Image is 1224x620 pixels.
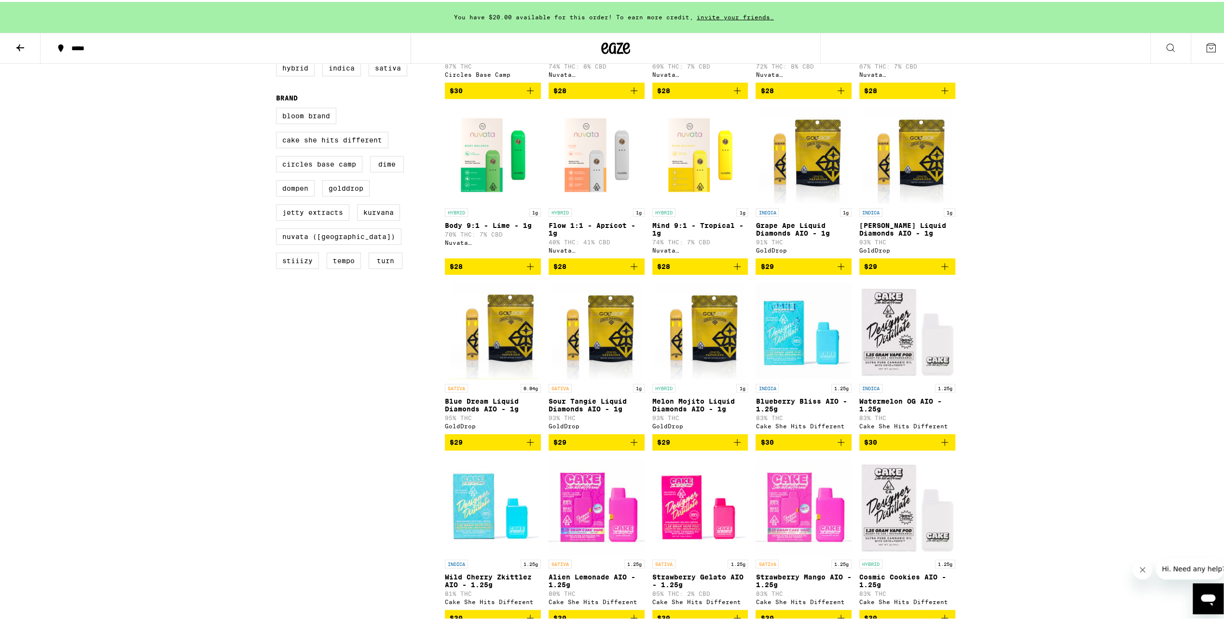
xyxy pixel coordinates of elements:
[760,612,773,620] span: $30
[935,558,955,566] p: 1.25g
[652,571,748,587] p: Strawberry Gelato AIO - 1.25g
[859,456,955,608] a: Open page for Cosmic Cookies AIO - 1.25g from Cake She Hits Different
[756,245,852,252] div: GoldDrop
[549,61,645,68] p: 74% THC: 8% CBD
[276,58,315,74] label: Hybrid
[859,382,882,391] p: INDICA
[276,154,362,170] label: Circles Base Camp
[756,382,779,391] p: INDICA
[859,237,955,243] p: 93% THC
[529,206,541,215] p: 1g
[864,612,877,620] span: $30
[859,558,882,566] p: HYBRID
[859,105,955,256] a: Open page for King Louis Liquid Diamonds AIO - 1g from GoldDrop
[652,105,748,201] img: Nuvata (CA) - Mind 9:1 - Tropical - 1g
[859,61,955,68] p: 67% THC: 7% CBD
[760,85,773,93] span: $28
[549,395,645,411] p: Sour Tangie Liquid Diamonds AIO - 1g
[552,281,641,377] img: GoldDrop - Sour Tangie Liquid Diamonds AIO - 1g
[445,432,541,449] button: Add to bag
[859,206,882,215] p: INDICA
[445,105,541,201] img: Nuvata (CA) - Body 9:1 - Lime - 1g
[276,130,388,146] label: Cake She Hits Different
[549,105,645,256] a: Open page for Flow 1:1 - Apricot - 1g from Nuvata (CA)
[549,220,645,235] p: Flow 1:1 - Apricot - 1g
[6,7,69,14] span: Hi. Need any help?
[327,251,361,267] label: Tempo
[859,281,955,377] img: Cake She Hits Different - Watermelon OG AIO - 1.25g
[736,206,748,215] p: 1g
[549,105,645,201] img: Nuvata (CA) - Flow 1:1 - Apricot - 1g
[450,437,463,444] span: $29
[652,61,748,68] p: 69% THC: 7% CBD
[633,206,645,215] p: 1g
[445,281,541,432] a: Open page for Blue Dream Liquid Diamonds AIO - 1g from GoldDrop
[445,395,541,411] p: Blue Dream Liquid Diamonds AIO - 1g
[445,413,541,419] p: 95% THC
[369,58,407,74] label: Sativa
[840,206,852,215] p: 1g
[549,456,645,553] img: Cake She Hits Different - Alien Lemonade AIO - 1.25g
[652,395,748,411] p: Melon Mojito Liquid Diamonds AIO - 1g
[652,206,675,215] p: HYBRID
[756,456,852,553] img: Cake She Hits Different - Strawberry Mango AIO - 1.25g
[553,261,566,268] span: $28
[445,105,541,256] a: Open page for Body 9:1 - Lime - 1g from Nuvata (CA)
[369,251,402,267] label: turn
[652,558,675,566] p: SATIVA
[652,245,748,252] div: Nuvata ([GEOGRAPHIC_DATA])
[652,382,675,391] p: HYBRID
[276,178,315,195] label: Dompen
[657,612,670,620] span: $30
[549,237,645,243] p: 40% THC: 41% CBD
[859,256,955,273] button: Add to bag
[652,70,748,76] div: Nuvata ([GEOGRAPHIC_DATA])
[859,281,955,432] a: Open page for Watermelon OG AIO - 1.25g from Cake She Hits Different
[652,220,748,235] p: Mind 9:1 - Tropical - 1g
[655,281,744,377] img: GoldDrop - Melon Mojito Liquid Diamonds AIO - 1g
[549,413,645,419] p: 93% THC
[549,456,645,608] a: Open page for Alien Lemonade AIO - 1.25g from Cake She Hits Different
[652,597,748,603] div: Cake She Hits Different
[450,261,463,268] span: $28
[549,256,645,273] button: Add to bag
[322,178,370,195] label: GoldDrop
[693,12,777,18] span: invite your friends.
[549,382,572,391] p: SATIVA
[652,421,748,427] div: GoldDrop
[859,395,955,411] p: Watermelon OG AIO - 1.25g
[864,437,877,444] span: $30
[859,421,955,427] div: Cake She Hits Different
[652,456,748,553] img: Cake She Hits Different - Strawberry Gelato AIO - 1.25g
[756,395,852,411] p: Blueberry Bliss AIO - 1.25g
[756,81,852,97] button: Add to bag
[553,612,566,620] span: $30
[1193,581,1224,612] iframe: Button to launch messaging window
[549,571,645,587] p: Alien Lemonade AIO - 1.25g
[445,456,541,608] a: Open page for Wild Cherry Zkittlez AIO - 1.25g from Cake She Hits Different
[859,220,955,235] p: [PERSON_NAME] Liquid Diamonds AIO - 1g
[728,558,748,566] p: 1.25g
[657,437,670,444] span: $29
[450,85,463,93] span: $30
[445,238,541,244] div: Nuvata ([GEOGRAPHIC_DATA])
[652,413,748,419] p: 93% THC
[756,571,852,587] p: Strawberry Mango AIO - 1.25g
[759,105,848,201] img: GoldDrop - Grape Ape Liquid Diamonds AIO - 1g
[859,571,955,587] p: Cosmic Cookies AIO - 1.25g
[445,70,541,76] div: Circles Base Camp
[859,432,955,449] button: Add to bag
[859,81,955,97] button: Add to bag
[756,421,852,427] div: Cake She Hits Different
[944,206,955,215] p: 1g
[549,206,572,215] p: HYBRID
[445,229,541,236] p: 70% THC: 7% CBD
[445,61,541,68] p: 87% THC
[831,558,852,566] p: 1.25g
[756,558,779,566] p: SATIVA
[549,421,645,427] div: GoldDrop
[859,597,955,603] div: Cake She Hits Different
[445,558,468,566] p: INDICA
[276,92,298,100] legend: Brand
[445,256,541,273] button: Add to bag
